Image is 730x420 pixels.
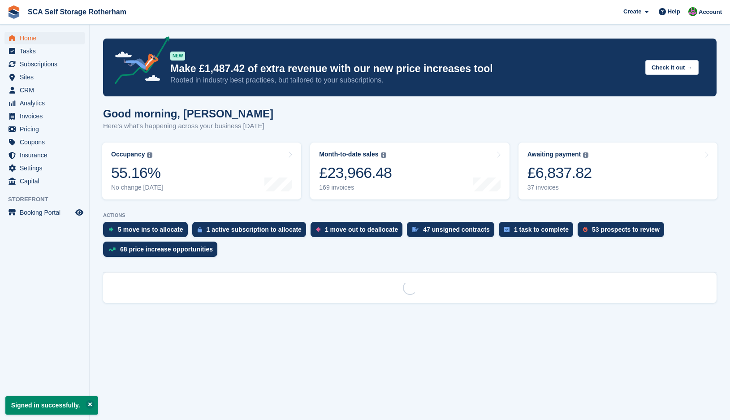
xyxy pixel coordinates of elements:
a: menu [4,162,85,174]
div: 1 active subscription to allocate [207,226,302,233]
img: Sarah Race [688,7,697,16]
a: menu [4,136,85,148]
span: Subscriptions [20,58,73,70]
div: 53 prospects to review [592,226,660,233]
a: menu [4,84,85,96]
p: ACTIONS [103,212,717,218]
p: Rooted in industry best practices, but tailored to your subscriptions. [170,75,638,85]
a: Preview store [74,207,85,218]
a: menu [4,58,85,70]
a: 1 task to complete [499,222,578,242]
h1: Good morning, [PERSON_NAME] [103,108,273,120]
span: Help [668,7,680,16]
div: Awaiting payment [527,151,581,158]
span: CRM [20,84,73,96]
img: icon-info-grey-7440780725fd019a000dd9b08b2336e03edf1995a4989e88bcd33f0948082b44.svg [381,152,386,158]
img: active_subscription_to_allocate_icon-d502201f5373d7db506a760aba3b589e785aa758c864c3986d89f69b8ff3... [198,227,202,233]
button: Check it out → [645,60,699,75]
span: Analytics [20,97,73,109]
div: 68 price increase opportunities [120,246,213,253]
span: Home [20,32,73,44]
a: menu [4,32,85,44]
a: 53 prospects to review [578,222,669,242]
a: 68 price increase opportunities [103,242,222,261]
div: 169 invoices [319,184,392,191]
img: task-75834270c22a3079a89374b754ae025e5fb1db73e45f91037f5363f120a921f8.svg [504,227,510,232]
a: SCA Self Storage Rotherham [24,4,130,19]
span: Insurance [20,149,73,161]
a: 1 move out to deallocate [311,222,407,242]
img: icon-info-grey-7440780725fd019a000dd9b08b2336e03edf1995a4989e88bcd33f0948082b44.svg [583,152,588,158]
a: menu [4,97,85,109]
img: move_outs_to_deallocate_icon-f764333ba52eb49d3ac5e1228854f67142a1ed5810a6f6cc68b1a99e826820c5.svg [316,227,320,232]
a: menu [4,71,85,83]
img: prospect-51fa495bee0391a8d652442698ab0144808aea92771e9ea1ae160a38d050c398.svg [583,227,587,232]
div: 1 move out to deallocate [325,226,398,233]
span: Booking Portal [20,206,73,219]
img: icon-info-grey-7440780725fd019a000dd9b08b2336e03edf1995a4989e88bcd33f0948082b44.svg [147,152,152,158]
a: menu [4,149,85,161]
img: stora-icon-8386f47178a22dfd0bd8f6a31ec36ba5ce8667c1dd55bd0f319d3a0aa187defe.svg [7,5,21,19]
span: Settings [20,162,73,174]
a: Month-to-date sales £23,966.48 169 invoices [310,143,509,199]
a: menu [4,123,85,135]
div: 37 invoices [527,184,592,191]
div: No change [DATE] [111,184,163,191]
div: Month-to-date sales [319,151,378,158]
span: Tasks [20,45,73,57]
a: menu [4,206,85,219]
a: 5 move ins to allocate [103,222,192,242]
p: Make £1,487.42 of extra revenue with our new price increases tool [170,62,638,75]
span: Sites [20,71,73,83]
img: move_ins_to_allocate_icon-fdf77a2bb77ea45bf5b3d319d69a93e2d87916cf1d5bf7949dd705db3b84f3ca.svg [108,227,113,232]
div: 47 unsigned contracts [423,226,490,233]
p: Here's what's happening across your business [DATE] [103,121,273,131]
span: Pricing [20,123,73,135]
div: £23,966.48 [319,164,392,182]
img: price-adjustments-announcement-icon-8257ccfd72463d97f412b2fc003d46551f7dbcb40ab6d574587a9cd5c0d94... [107,36,170,87]
img: contract_signature_icon-13c848040528278c33f63329250d36e43548de30e8caae1d1a13099fd9432cc5.svg [412,227,419,232]
a: Occupancy 55.16% No change [DATE] [102,143,301,199]
a: menu [4,175,85,187]
p: Signed in successfully. [5,396,98,415]
a: 1 active subscription to allocate [192,222,311,242]
span: Account [699,8,722,17]
span: Create [623,7,641,16]
a: menu [4,45,85,57]
span: Storefront [8,195,89,204]
a: Awaiting payment £6,837.82 37 invoices [518,143,717,199]
div: £6,837.82 [527,164,592,182]
a: 47 unsigned contracts [407,222,499,242]
a: menu [4,110,85,122]
span: Coupons [20,136,73,148]
div: Occupancy [111,151,145,158]
div: 55.16% [111,164,163,182]
div: 5 move ins to allocate [118,226,183,233]
span: Capital [20,175,73,187]
div: 1 task to complete [514,226,569,233]
div: NEW [170,52,185,61]
img: price_increase_opportunities-93ffe204e8149a01c8c9dc8f82e8f89637d9d84a8eef4429ea346261dce0b2c0.svg [108,247,116,251]
span: Invoices [20,110,73,122]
